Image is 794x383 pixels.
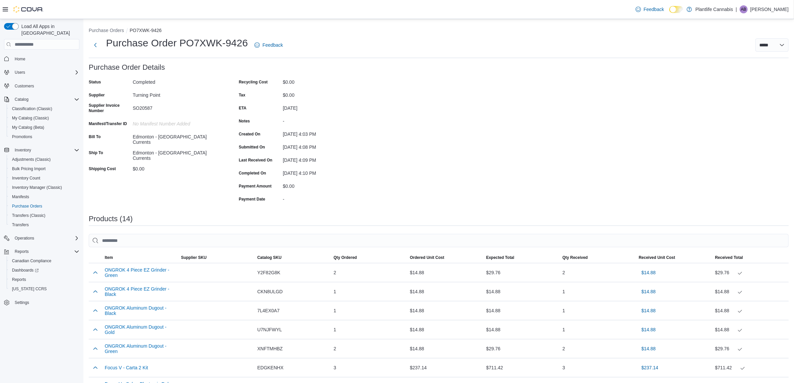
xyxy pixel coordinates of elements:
button: Operations [12,234,37,242]
span: $14.88 [641,307,656,314]
button: Home [1,54,82,63]
button: Received Unit Cost [636,252,712,263]
span: My Catalog (Beta) [9,123,79,131]
input: Dark Mode [669,6,683,13]
button: My Catalog (Beta) [7,123,82,132]
div: - [283,116,372,124]
div: 1 [331,323,407,336]
span: $237.14 [641,364,658,371]
button: Transfers [7,220,82,230]
div: $0.00 [283,181,372,189]
a: Home [12,55,28,63]
span: Item [105,255,113,260]
button: Inventory [1,145,82,155]
button: Focus V - Carta 2 Kit [105,365,148,370]
button: Qty Ordered [331,252,407,263]
span: Expected Total [486,255,514,260]
a: Feedback [252,38,285,52]
span: Transfers (Classic) [12,213,45,218]
label: Tax [239,92,245,98]
label: Status [89,79,101,85]
button: ONGROK Aluminum Dugout - Green [105,343,176,354]
span: Inventory Count [12,175,40,181]
button: Reports [12,248,31,256]
button: Manifests [7,192,82,202]
button: Promotions [7,132,82,141]
label: Supplier [89,92,105,98]
span: Load All Apps in [GEOGRAPHIC_DATA] [19,23,79,36]
div: $0.00 [283,77,372,85]
h1: Purchase Order PO7XWK-9426 [106,36,248,50]
button: Qty Received [560,252,636,263]
span: Classification (Classic) [9,105,79,113]
div: $14.88 [407,323,484,336]
span: 7L4EX0A7 [257,307,280,315]
span: Purchase Orders [9,202,79,210]
a: Classification (Classic) [9,105,55,113]
span: Qty Received [563,255,588,260]
a: Transfers [9,221,31,229]
a: Adjustments (Classic) [9,155,53,163]
span: My Catalog (Classic) [12,115,49,121]
button: Purchase Orders [89,28,124,33]
h3: Purchase Order Details [89,63,165,71]
button: Purchase Orders [7,202,82,211]
button: Expected Total [484,252,560,263]
button: Users [1,68,82,77]
div: Aran Bhagrath [740,5,748,13]
span: Dashboards [12,268,39,273]
button: Next [89,38,102,52]
img: Cova [13,6,43,13]
label: Bill To [89,134,101,139]
div: $14.88 [715,307,786,315]
span: Manifests [9,193,79,201]
a: Settings [12,299,32,307]
span: Dashboards [9,266,79,274]
button: Received Total [712,252,789,263]
span: Inventory [12,146,79,154]
button: Operations [1,234,82,243]
div: [DATE] 4:08 PM [283,142,372,150]
button: $14.88 [639,304,658,317]
span: Catalog [12,95,79,103]
button: PO7XWK-9426 [130,28,162,33]
span: Received Total [715,255,743,260]
span: Promotions [9,133,79,141]
button: Catalog [1,95,82,104]
label: Payment Date [239,197,265,202]
div: $14.88 [484,323,560,336]
button: $14.88 [639,323,658,336]
span: $14.88 [641,326,656,333]
div: $29.76 [484,342,560,355]
button: Canadian Compliance [7,256,82,266]
span: $14.88 [641,288,656,295]
span: Feedback [262,42,283,48]
div: $14.88 [484,304,560,317]
span: Feedback [644,6,664,13]
span: Users [12,68,79,76]
span: Catalog [15,97,28,102]
div: 2 [560,266,636,279]
button: Reports [7,275,82,284]
div: [DATE] [283,103,372,111]
a: Inventory Manager (Classic) [9,183,65,191]
label: Submitted On [239,144,265,150]
div: $0.00 [283,90,372,98]
button: Reports [1,247,82,256]
button: $237.14 [639,361,661,374]
p: Plantlife Cannabis [695,5,733,13]
button: Inventory Manager (Classic) [7,183,82,192]
span: Transfers [12,222,29,228]
button: $14.88 [639,285,658,298]
div: $14.88 [407,304,484,317]
span: Adjustments (Classic) [12,157,51,162]
div: 1 [560,304,636,317]
div: $14.88 [715,326,786,334]
span: U7NJFWYL [257,326,282,334]
div: 1 [560,285,636,298]
button: Inventory Count [7,173,82,183]
span: Washington CCRS [9,285,79,293]
button: Customers [1,81,82,91]
div: $14.88 [407,266,484,279]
